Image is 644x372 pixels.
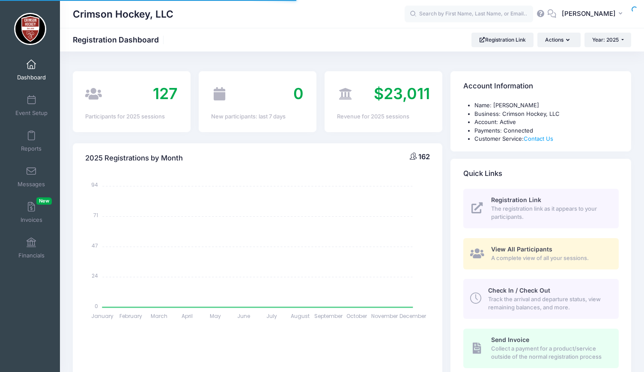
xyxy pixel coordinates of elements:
span: Financials [18,252,45,259]
tspan: 0 [95,302,98,309]
span: 127 [153,84,178,103]
span: New [36,197,52,205]
div: New participants: last 7 days [211,112,304,121]
a: Reports [11,126,52,156]
a: Financials [11,233,52,263]
div: Revenue for 2025 sessions [337,112,429,121]
span: [PERSON_NAME] [562,9,616,18]
button: Year: 2025 [584,33,631,47]
span: Year: 2025 [592,36,619,43]
span: Dashboard [17,74,46,81]
span: 162 [418,152,430,161]
tspan: 24 [92,272,98,279]
span: View All Participants [491,245,552,253]
tspan: September [314,312,343,320]
a: Event Setup [11,91,52,121]
a: Registration Link The registration link as it appears to your participants. [463,189,619,228]
button: [PERSON_NAME] [556,4,631,24]
span: Check In / Check Out [488,287,550,294]
span: The registration link as it appears to your participants. [491,205,609,221]
a: Check In / Check Out Track the arrival and departure status, view remaining balances, and more. [463,279,619,318]
tspan: June [237,312,250,320]
tspan: 47 [92,242,98,249]
a: Send Invoice Collect a payment for a product/service outside of the normal registration process [463,329,619,368]
a: Dashboard [11,55,52,85]
li: Name: [PERSON_NAME] [474,101,619,110]
span: Track the arrival and departure status, view remaining balances, and more. [488,295,609,312]
span: Event Setup [15,109,48,117]
h4: Quick Links [463,161,502,186]
tspan: August [291,312,310,320]
span: $23,011 [374,84,430,103]
a: View All Participants A complete view of all your sessions. [463,238,619,269]
span: 0 [293,84,304,103]
div: Participants for 2025 sessions [85,112,178,121]
tspan: February [119,312,142,320]
span: Messages [18,181,45,188]
li: Account: Active [474,118,619,127]
tspan: July [267,312,277,320]
tspan: October [346,312,367,320]
tspan: December [400,312,427,320]
h4: Account Information [463,74,533,99]
span: A complete view of all your sessions. [491,254,609,263]
a: Contact Us [524,135,553,142]
span: Send Invoice [491,336,529,343]
span: Invoices [21,216,42,224]
img: Crimson Hockey, LLC [14,13,46,45]
li: Business: Crimson Hockey, LLC [474,110,619,118]
tspan: November [372,312,399,320]
a: InvoicesNew [11,197,52,227]
button: Actions [537,33,580,47]
li: Payments: Connected [474,127,619,135]
h1: Registration Dashboard [73,35,166,44]
tspan: March [151,312,167,320]
span: Collect a payment for a product/service outside of the normal registration process [491,345,609,361]
span: Reports [21,145,42,152]
input: Search by First Name, Last Name, or Email... [405,6,533,23]
h4: 2025 Registrations by Month [85,146,183,170]
li: Customer Service: [474,135,619,143]
h1: Crimson Hockey, LLC [73,4,173,24]
tspan: May [210,312,221,320]
span: Registration Link [491,196,541,203]
a: Messages [11,162,52,192]
tspan: 71 [94,212,98,219]
a: Registration Link [471,33,534,47]
tspan: April [182,312,193,320]
tspan: 94 [92,181,98,188]
tspan: January [92,312,114,320]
